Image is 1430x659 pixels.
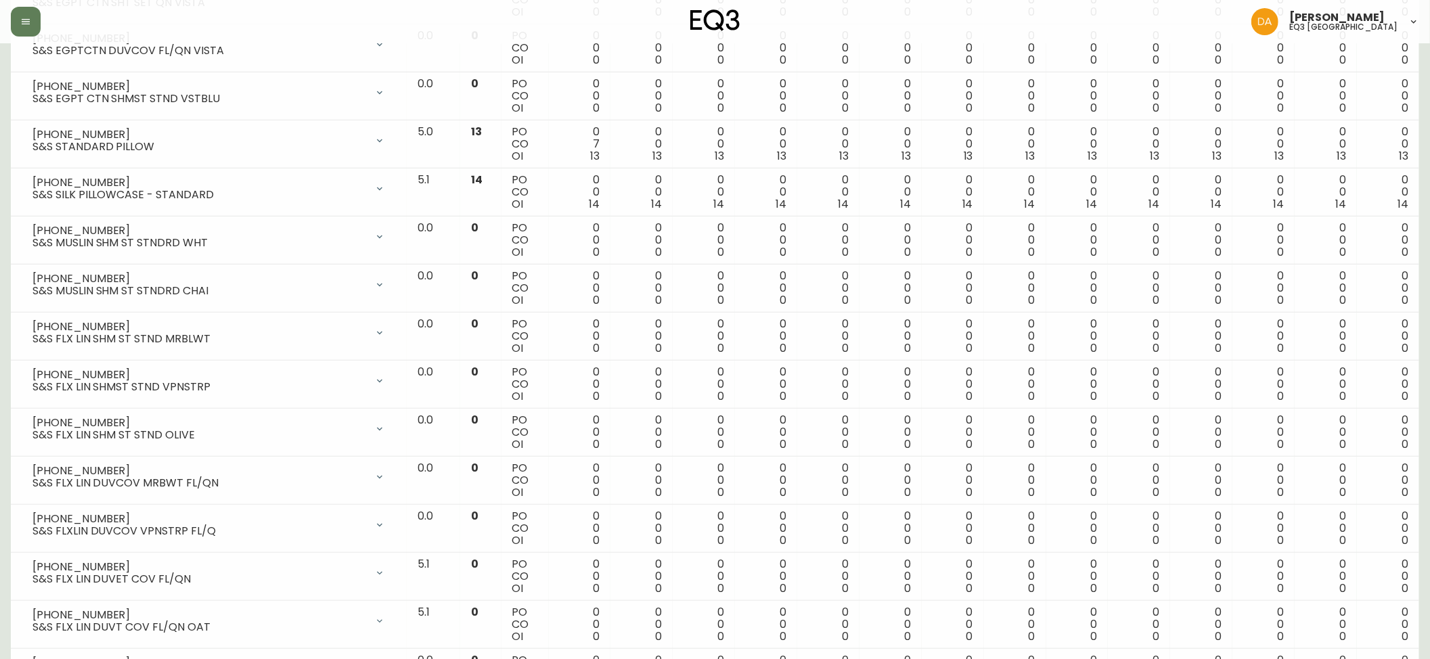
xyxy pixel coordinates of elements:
[1026,148,1035,164] span: 13
[838,196,849,212] span: 14
[1090,244,1097,260] span: 0
[684,270,724,306] div: 0 0
[1368,222,1408,258] div: 0 0
[780,388,786,404] span: 0
[655,340,662,356] span: 0
[1181,318,1222,355] div: 0 0
[1119,366,1159,403] div: 0 0
[32,417,366,429] div: [PHONE_NUMBER]
[1277,340,1284,356] span: 0
[589,196,600,212] span: 14
[808,366,849,403] div: 0 0
[870,222,911,258] div: 0 0
[22,126,396,156] div: [PHONE_NUMBER]S&S STANDARD PILLOW
[560,78,600,114] div: 0 0
[1119,222,1159,258] div: 0 0
[1368,318,1408,355] div: 0 0
[933,174,973,210] div: 0 0
[32,237,366,249] div: S&S MUSLIN SHM ST STNDRD WHT
[717,340,724,356] span: 0
[32,465,366,477] div: [PHONE_NUMBER]
[1399,148,1408,164] span: 13
[32,573,366,585] div: S&S FLX LIN DUVET COV FL/QN
[512,292,524,308] span: OI
[22,366,396,396] div: [PHONE_NUMBER]S&S FLX LIN SHMST STND VPNSTRP
[964,148,973,164] span: 13
[808,30,849,66] div: 0 0
[22,414,396,444] div: [PHONE_NUMBER]S&S FLX LIN SHM ST STND OLIVE
[1337,148,1346,164] span: 13
[512,196,524,212] span: OI
[808,78,849,114] div: 0 0
[1153,52,1159,68] span: 0
[1119,318,1159,355] div: 0 0
[995,270,1035,306] div: 0 0
[780,340,786,356] span: 0
[621,30,662,66] div: 0 0
[560,126,600,162] div: 0 7
[776,196,786,212] span: 14
[1029,52,1035,68] span: 0
[471,316,478,332] span: 0
[32,621,366,633] div: S&S FLX LIN DUVT COV FL/QN OAT
[870,366,911,403] div: 0 0
[1243,30,1284,66] div: 0 0
[1181,270,1222,306] div: 0 0
[593,292,600,308] span: 0
[32,609,366,621] div: [PHONE_NUMBER]
[933,222,973,258] div: 0 0
[901,148,911,164] span: 13
[746,78,786,114] div: 0 0
[1090,52,1097,68] span: 0
[560,30,600,66] div: 0 0
[655,100,662,116] span: 0
[995,318,1035,355] div: 0 0
[1243,126,1284,162] div: 0 0
[512,244,524,260] span: OI
[652,148,662,164] span: 13
[1148,196,1159,212] span: 14
[1289,12,1385,23] span: [PERSON_NAME]
[512,366,538,403] div: PO CO
[715,148,724,164] span: 13
[746,30,786,66] div: 0 0
[1243,174,1284,210] div: 0 0
[512,388,524,404] span: OI
[407,313,461,361] td: 0.0
[32,273,366,285] div: [PHONE_NUMBER]
[1029,100,1035,116] span: 0
[1398,196,1408,212] span: 14
[966,292,973,308] span: 0
[32,177,366,189] div: [PHONE_NUMBER]
[621,222,662,258] div: 0 0
[1215,244,1222,260] span: 0
[32,189,366,201] div: S&S SILK PILLOWCASE - STANDARD
[22,606,396,636] div: [PHONE_NUMBER]S&S FLX LIN DUVT COV FL/QN OAT
[593,388,600,404] span: 0
[593,244,600,260] span: 0
[32,81,366,93] div: [PHONE_NUMBER]
[1181,366,1222,403] div: 0 0
[1057,366,1098,403] div: 0 0
[1088,148,1098,164] span: 13
[1029,292,1035,308] span: 0
[808,174,849,210] div: 0 0
[1215,340,1222,356] span: 0
[995,126,1035,162] div: 0 0
[684,126,724,162] div: 0 0
[717,292,724,308] span: 0
[1305,174,1346,210] div: 0 0
[1368,30,1408,66] div: 0 0
[1181,126,1222,162] div: 0 0
[1153,340,1159,356] span: 0
[22,30,396,60] div: [PHONE_NUMBER]S&S EGPTCTN DUVCOV FL/QN VISTA
[32,477,366,489] div: S&S FLX LIN DUVCOV MRBWT FL/QN
[870,318,911,355] div: 0 0
[684,78,724,114] div: 0 0
[22,462,396,492] div: [PHONE_NUMBER]S&S FLX LIN DUVCOV MRBWT FL/QN
[1402,292,1408,308] span: 0
[780,292,786,308] span: 0
[1090,340,1097,356] span: 0
[1339,52,1346,68] span: 0
[591,148,600,164] span: 13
